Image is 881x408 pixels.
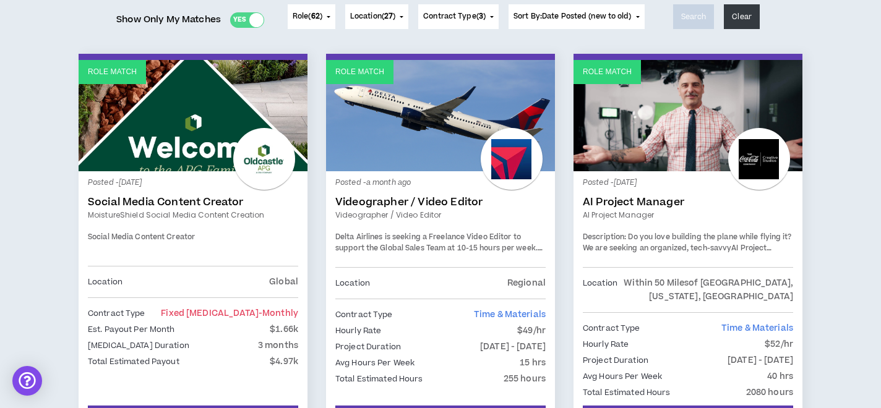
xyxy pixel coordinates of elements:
p: Role Match [335,66,384,78]
span: 3 [479,11,483,22]
button: Search [673,4,715,29]
p: Location [335,276,370,290]
p: $4.97k [270,355,298,368]
p: 2080 hours [746,386,793,399]
p: Contract Type [335,308,393,321]
span: Delta Airlines is seeking a Freelance Video Editor to support the Global Sales Team at 10-15 hour... [335,232,538,253]
div: Open Intercom Messenger [12,366,42,396]
a: Role Match [574,60,802,171]
button: Contract Type(3) [418,4,499,29]
span: Time & Materials [474,308,546,321]
p: [MEDICAL_DATA] Duration [88,339,189,352]
p: Hourly Rate [583,338,629,351]
button: Sort By:Date Posted (new to old) [509,4,645,29]
span: 27 [384,11,393,22]
span: 62 [311,11,320,22]
p: Contract Type [583,321,640,335]
p: Hourly Rate [335,324,381,338]
a: Role Match [79,60,307,171]
span: Social Media Content Creator [88,232,195,242]
p: [DATE] - [DATE] [728,354,793,367]
p: [DATE] - [DATE] [480,340,546,354]
a: Videographer / Video Editor [335,196,546,208]
a: Videographer / Video Editor [335,210,546,221]
a: AI Project Manager [583,210,793,221]
button: Clear [724,4,760,29]
p: Project Duration [583,354,648,367]
a: MoistureShield Social Media Content Creation [88,210,298,221]
p: 3 months [258,339,298,352]
span: Time & Materials [721,322,793,334]
button: Location(27) [345,4,408,29]
p: Avg Hours Per Week [335,356,415,370]
p: Location [583,276,617,304]
p: Location [88,275,122,289]
span: Show Only My Matches [116,11,221,29]
a: Social Media Content Creator [88,196,298,208]
span: Fixed [MEDICAL_DATA] [161,307,298,320]
p: Posted - a month ago [335,177,546,189]
a: AI Project Manager [583,196,793,208]
p: $49/hr [517,324,546,338]
p: Project Duration [335,340,401,354]
span: Location ( ) [350,11,395,22]
p: Contract Type [88,307,145,320]
p: $1.66k [270,323,298,336]
p: Regional [507,276,546,290]
p: 255 hours [504,372,546,386]
p: Total Estimated Hours [583,386,671,399]
p: Est. Payout Per Month [88,323,175,336]
p: Total Estimated Hours [335,372,423,386]
span: Contract Type ( ) [423,11,486,22]
button: Role(62) [288,4,335,29]
p: Total Estimated Payout [88,355,179,368]
p: Role Match [88,66,137,78]
span: Sort By: Date Posted (new to old) [514,11,632,22]
p: Posted - [DATE] [88,177,298,189]
strong: AI Project Manager [583,243,771,265]
strong: Description: [583,232,626,242]
p: $52/hr [765,338,793,351]
span: Do you love building the plane while flying it? We are seeking an organized, tech-savvy [583,232,792,253]
p: Within 50 Miles of [GEOGRAPHIC_DATA], [US_STATE], [GEOGRAPHIC_DATA] [617,276,793,304]
p: Avg Hours Per Week [583,370,662,383]
p: Posted - [DATE] [583,177,793,189]
a: Role Match [326,60,555,171]
p: Global [269,275,298,289]
span: - monthly [259,307,298,320]
p: 15 hrs [520,356,546,370]
p: 40 hrs [767,370,793,383]
span: Role ( ) [293,11,322,22]
p: Role Match [583,66,632,78]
